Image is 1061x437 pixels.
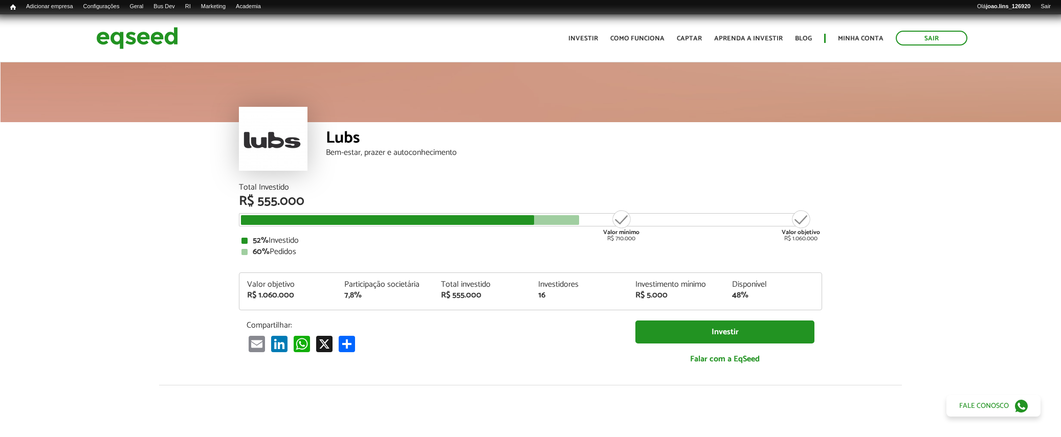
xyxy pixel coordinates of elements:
a: WhatsApp [292,335,312,352]
strong: Valor objetivo [782,227,820,237]
a: Aprenda a investir [714,35,783,42]
div: R$ 710.000 [602,209,640,242]
a: Academia [231,3,266,11]
div: Valor objetivo [247,281,329,289]
a: Email [247,335,267,352]
div: Lubs [326,130,822,149]
div: R$ 1.060.000 [782,209,820,242]
a: Investir [635,320,814,343]
div: 16 [538,291,620,300]
a: Sair [1035,3,1056,11]
a: Blog [795,35,812,42]
a: LinkedIn [269,335,290,352]
a: Falar com a EqSeed [635,349,814,370]
div: Investido [241,237,820,245]
div: R$ 555.000 [239,195,822,208]
a: X [314,335,335,352]
a: Como funciona [610,35,665,42]
div: R$ 555.000 [441,291,523,300]
a: Investir [568,35,598,42]
a: RI [180,3,196,11]
strong: 60% [253,245,270,259]
div: 7,8% [344,291,426,300]
a: Olájoao.lins_126920 [972,3,1035,11]
strong: 52% [253,234,269,247]
div: R$ 1.060.000 [247,291,329,300]
div: Total investido [441,281,523,289]
a: Geral [124,3,148,11]
a: Fale conosco [946,395,1041,417]
div: Bem-estar, prazer e autoconhecimento [326,149,822,157]
a: Início [5,3,21,12]
a: Bus Dev [148,3,180,11]
div: R$ 5.000 [635,291,717,300]
div: Total Investido [239,183,822,192]
p: Compartilhar: [247,320,620,330]
a: Configurações [78,3,125,11]
div: Participação societária [344,281,426,289]
div: Pedidos [241,248,820,256]
span: Início [10,4,16,11]
div: Disponível [732,281,814,289]
strong: Valor mínimo [603,227,639,237]
a: Captar [677,35,702,42]
div: Investimento mínimo [635,281,717,289]
a: Minha conta [838,35,883,42]
strong: joao.lins_126920 [986,3,1030,9]
a: Share [337,335,357,352]
div: 48% [732,291,814,300]
a: Marketing [196,3,231,11]
a: Sair [896,31,967,45]
img: EqSeed [96,25,178,52]
a: Adicionar empresa [21,3,78,11]
div: Investidores [538,281,620,289]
